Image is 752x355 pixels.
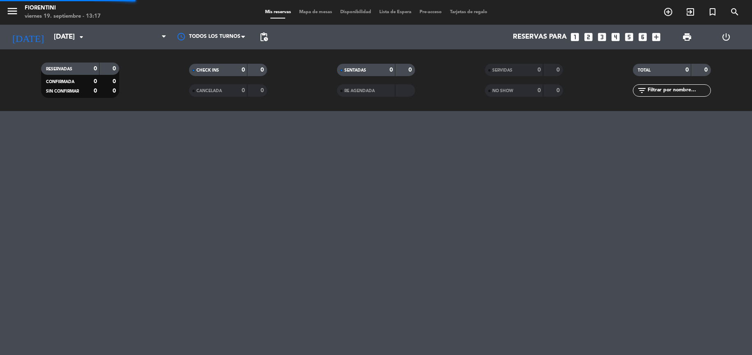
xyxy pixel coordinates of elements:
[76,32,86,42] i: arrow_drop_down
[624,32,634,42] i: looks_5
[408,67,413,73] strong: 0
[492,89,513,93] span: NO SHOW
[610,32,621,42] i: looks_4
[597,32,607,42] i: looks_3
[415,10,446,14] span: Pre-acceso
[295,10,336,14] span: Mapa de mesas
[707,25,746,49] div: LOG OUT
[113,79,118,84] strong: 0
[113,88,118,94] strong: 0
[685,67,689,73] strong: 0
[637,32,648,42] i: looks_6
[242,88,245,93] strong: 0
[94,79,97,84] strong: 0
[685,7,695,17] i: exit_to_app
[46,67,72,71] span: RESERVADAS
[556,67,561,73] strong: 0
[259,32,269,42] span: pending_actions
[647,86,710,95] input: Filtrar por nombre...
[682,32,692,42] span: print
[336,10,375,14] span: Disponibilidad
[663,7,673,17] i: add_circle_outline
[513,33,567,41] span: Reservas para
[390,67,393,73] strong: 0
[261,88,265,93] strong: 0
[6,5,18,20] button: menu
[704,67,709,73] strong: 0
[46,80,74,84] span: CONFIRMADA
[113,66,118,72] strong: 0
[6,5,18,17] i: menu
[651,32,662,42] i: add_box
[721,32,731,42] i: power_settings_new
[375,10,415,14] span: Lista de Espera
[638,68,651,72] span: TOTAL
[637,86,647,95] i: filter_list
[261,67,265,73] strong: 0
[25,4,101,12] div: Fiorentini
[94,66,97,72] strong: 0
[25,12,101,21] div: viernes 19. septiembre - 13:17
[196,68,219,72] span: CHECK INS
[446,10,491,14] span: Tarjetas de regalo
[344,68,366,72] span: SENTADAS
[261,10,295,14] span: Mis reservas
[537,88,541,93] strong: 0
[730,7,740,17] i: search
[6,28,50,46] i: [DATE]
[708,7,717,17] i: turned_in_not
[46,89,79,93] span: SIN CONFIRMAR
[570,32,580,42] i: looks_one
[344,89,375,93] span: RE AGENDADA
[583,32,594,42] i: looks_two
[556,88,561,93] strong: 0
[94,88,97,94] strong: 0
[537,67,541,73] strong: 0
[196,89,222,93] span: CANCELADA
[242,67,245,73] strong: 0
[492,68,512,72] span: SERVIDAS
